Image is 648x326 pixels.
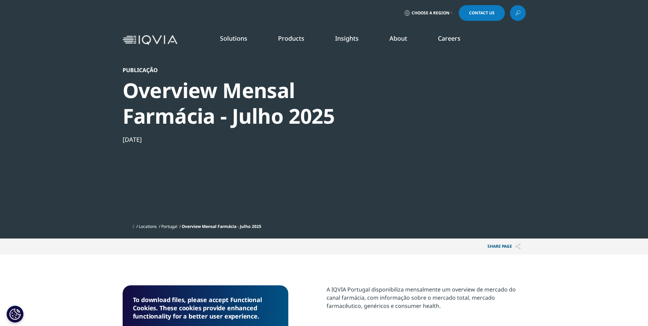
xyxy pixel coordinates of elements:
[482,239,526,255] button: Share PAGEShare PAGE
[459,5,505,21] a: Contact Us
[123,67,357,73] div: Publicação
[182,223,261,229] span: Overview Mensal Farmácia - Julho 2025
[412,10,450,16] span: Choose a Region
[389,34,407,42] a: About
[335,34,359,42] a: Insights
[438,34,460,42] a: Careers
[515,244,521,249] img: Share PAGE
[278,34,304,42] a: Products
[327,285,526,310] div: A IQVIA Portugal disponibiliza mensalmente um overview de mercado do canal farmácia, com informaç...
[220,34,247,42] a: Solutions
[482,239,526,255] p: Share PAGE
[6,305,24,323] button: Cookies Settings
[469,11,495,15] span: Contact Us
[133,296,278,320] h5: To download files, please accept Functional Cookies. These cookies provide enhanced functionality...
[139,223,157,229] a: Locations
[180,24,526,56] nav: Primary
[161,223,177,229] a: Portugal
[123,135,357,144] div: [DATE]
[123,78,357,129] div: Overview Mensal Farmácia - Julho 2025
